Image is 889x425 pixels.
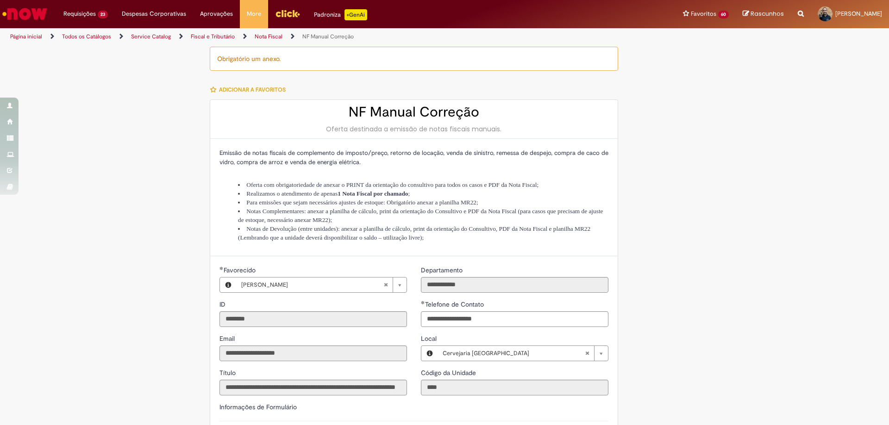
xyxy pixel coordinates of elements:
[210,47,618,71] div: Obrigatório um anexo.
[379,277,393,292] abbr: Limpar campo Favorecido
[438,346,608,361] a: Cervejaria [GEOGRAPHIC_DATA]Limpar campo Local
[219,149,608,166] span: Emissão de notas fiscais de complemento de imposto/preço, retorno de locação, venda de sinistro, ...
[344,9,367,20] p: +GenAi
[247,9,261,18] span: More
[219,124,608,134] div: Oferta destinada a emissão de notas fiscais manuais.
[314,9,367,20] div: Padroniza
[421,346,438,361] button: Local, Visualizar este registro Cervejaria Rio de Janeiro
[421,369,478,377] span: Somente leitura - Código da Unidade
[246,181,538,188] span: Oferta com obrigatoriedade de anexar o PRINT da orientação do consultivo para todos os casos e PD...
[302,33,354,40] a: NF Manual Correção
[691,9,716,18] span: Favoritos
[63,9,96,18] span: Requisições
[425,300,486,308] span: Telefone de Contato
[131,33,171,40] a: Service Catalog
[98,11,108,18] span: 23
[443,346,585,361] span: Cervejaria [GEOGRAPHIC_DATA]
[1,5,49,23] img: ServiceNow
[237,277,407,292] a: [PERSON_NAME]Limpar campo Favorecido
[275,6,300,20] img: click_logo_yellow_360x200.png
[421,301,425,304] span: Obrigatório Preenchido
[122,9,186,18] span: Despesas Corporativas
[241,277,383,292] span: [PERSON_NAME]
[219,266,224,270] span: Obrigatório Preenchido
[7,28,586,45] ul: Trilhas de página
[10,33,42,40] a: Página inicial
[421,368,478,377] label: Somente leitura - Código da Unidade
[246,199,478,206] span: Para emissões que sejam necessários ajustes de estoque: Obrigatório anexar a planilha MR22;
[219,334,237,343] span: Somente leitura - Email
[219,403,297,411] label: Informações de Formulário
[224,266,257,274] span: Necessários - Favorecido
[421,277,608,293] input: Departamento
[743,10,784,18] a: Rascunhos
[219,368,238,377] label: Somente leitura - Título
[421,334,438,343] span: Local
[62,33,111,40] a: Todos os Catálogos
[238,208,603,223] span: Notas Complementares: anexar a planilha de cálculo, print da orientação do Consultivo e PDF da No...
[421,266,464,274] span: Somente leitura - Departamento
[421,311,608,327] input: Telefone de Contato
[338,190,408,197] strong: 1 Nota Fiscal por chamado
[219,311,407,327] input: ID
[246,190,410,197] span: Realizamos o atendimento de apenas ;
[200,9,233,18] span: Aprovações
[219,300,227,309] label: Somente leitura - ID
[835,10,882,18] span: [PERSON_NAME]
[191,33,235,40] a: Fiscal e Tributário
[421,380,608,395] input: Código da Unidade
[219,105,608,120] h2: NF Manual Correção
[220,277,237,292] button: Favorecido, Visualizar este registro Leonardo Da Costa Rodrigues
[238,225,590,241] span: Notas de Devolução (entre unidades): anexar a planilha de cálculo, print da orientação do Consult...
[210,80,291,99] button: Adicionar a Favoritos
[255,33,282,40] a: Nota Fiscal
[751,9,784,18] span: Rascunhos
[580,346,594,361] abbr: Limpar campo Local
[219,334,237,343] label: Somente leitura - Email
[718,11,729,18] span: 60
[219,345,407,361] input: Email
[421,265,464,275] label: Somente leitura - Departamento
[219,369,238,377] span: Somente leitura - Título
[219,86,286,93] span: Adicionar a Favoritos
[219,380,407,395] input: Título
